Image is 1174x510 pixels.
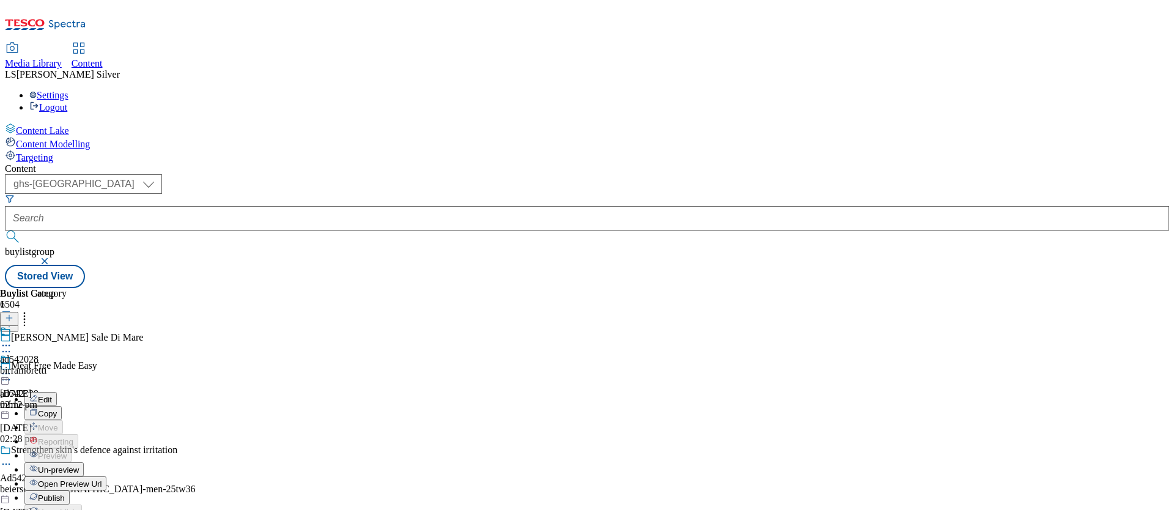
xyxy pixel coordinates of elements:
span: Preview [38,451,67,460]
a: Content Lake [5,123,1169,136]
button: Publish [24,490,70,504]
button: Open Preview Url [24,476,106,490]
span: Content Lake [16,125,69,136]
a: Settings [29,90,68,100]
button: Stored View [5,265,85,288]
button: Preview [24,448,72,462]
button: Reporting [24,434,78,448]
a: Media Library [5,43,62,69]
span: Copy [38,409,57,418]
span: Move [38,423,58,432]
span: Content [72,58,103,68]
span: Media Library [5,58,62,68]
span: Un-preview [38,465,79,475]
span: Targeting [16,152,53,163]
span: LS [5,69,17,79]
a: Logout [29,102,67,113]
div: Content [5,163,1169,174]
svg: Search Filters [5,194,15,204]
input: Search [5,206,1169,231]
span: Publish [38,493,65,503]
button: Move [24,420,63,434]
span: Reporting [38,437,73,446]
span: Open Preview Url [38,479,102,489]
span: [PERSON_NAME] Silver [17,69,120,79]
a: Content Modelling [5,136,1169,150]
span: buylistgroup [5,246,54,257]
button: Copy [24,406,62,420]
a: Targeting [5,150,1169,163]
button: Un-preview [24,462,84,476]
a: Content [72,43,103,69]
span: Content Modelling [16,139,90,149]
